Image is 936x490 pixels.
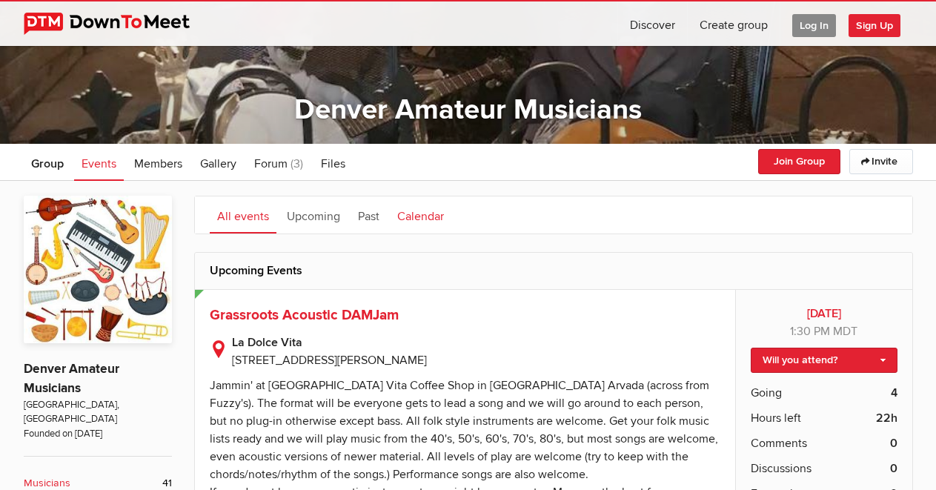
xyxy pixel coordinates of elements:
a: Events [74,144,124,181]
button: Join Group [758,149,840,174]
a: Create group [688,1,780,46]
b: 4 [891,384,897,402]
span: Forum [254,156,288,171]
a: Log In [780,1,848,46]
b: 0 [890,434,897,452]
a: Group [24,144,71,181]
h2: Upcoming Events [210,253,897,288]
span: Sign Up [849,14,900,37]
b: 0 [890,460,897,477]
a: Invite [849,149,913,174]
a: Forum (3) [247,144,311,181]
span: Group [31,156,64,171]
span: Going [751,384,782,402]
span: America/Denver [833,324,857,339]
span: Comments [751,434,807,452]
span: Files [321,156,345,171]
span: Members [134,156,182,171]
a: Upcoming [279,196,348,234]
a: Members [127,144,190,181]
a: Will you attend? [751,348,897,373]
a: Sign Up [849,1,912,46]
span: Discussions [751,460,811,477]
b: La Dolce Vita [232,334,721,351]
a: Denver Amateur Musicians [24,361,119,396]
span: Log In [792,14,836,37]
span: 1:30 PM [790,324,830,339]
img: DownToMeet [24,13,213,35]
a: Files [313,144,353,181]
a: Calendar [390,196,451,234]
a: All events [210,196,276,234]
a: Discover [618,1,687,46]
b: 22h [876,409,897,427]
span: Events [82,156,116,171]
a: Denver Amateur Musicians [294,93,642,127]
b: [DATE] [751,305,897,322]
a: Past [351,196,387,234]
span: Gallery [200,156,236,171]
span: [GEOGRAPHIC_DATA], [GEOGRAPHIC_DATA] [24,398,172,427]
span: Hours left [751,409,801,427]
a: Gallery [193,144,244,181]
span: Founded on [DATE] [24,427,172,441]
span: (3) [291,156,303,171]
img: Denver Amateur Musicians [24,196,172,343]
a: Grassroots Acoustic DAMJam [210,306,399,324]
span: [STREET_ADDRESS][PERSON_NAME] [232,353,427,368]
